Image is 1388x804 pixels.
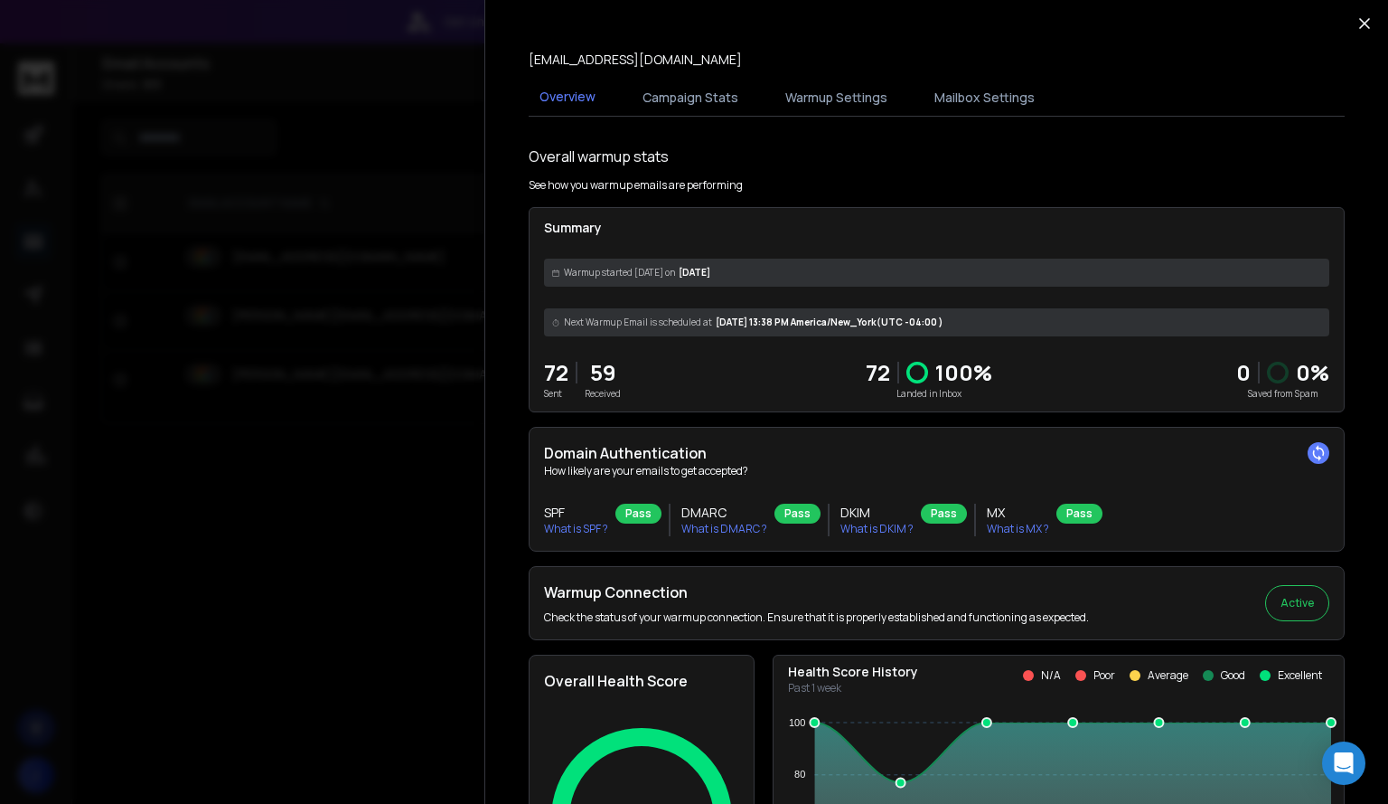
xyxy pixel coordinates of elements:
div: Open Intercom Messenger [1322,742,1365,785]
h3: DMARC [681,504,767,522]
button: Campaign Stats [632,78,749,118]
p: What is MX ? [987,522,1049,536]
h3: DKIM [840,504,914,522]
p: N/A [1041,668,1061,683]
p: 72 [866,358,890,387]
h2: Warmup Connection [544,582,1089,603]
button: Warmup Settings [774,78,898,118]
p: Poor [1093,668,1115,683]
p: Landed in Inbox [866,387,992,401]
p: See how you warmup emails are performing [529,178,743,193]
p: 59 [585,358,621,387]
p: Summary [544,219,1329,237]
tspan: 80 [794,769,805,780]
span: Next Warmup Email is scheduled at [564,316,712,329]
button: Overview [529,77,606,118]
p: Check the status of your warmup connection. Ensure that it is properly established and functionin... [544,610,1089,625]
span: Warmup started [DATE] on [564,266,675,279]
p: What is DKIM ? [840,522,914,536]
div: Pass [774,504,821,524]
p: [EMAIL_ADDRESS][DOMAIN_NAME] [529,51,742,69]
button: Mailbox Settings [924,78,1046,118]
div: [DATE] [544,259,1329,287]
h2: Overall Health Score [544,670,739,692]
h3: SPF [544,504,608,522]
button: Active [1265,585,1329,621]
strong: 0 [1236,357,1251,387]
p: 0 % [1296,358,1329,387]
h2: Domain Authentication [544,442,1329,464]
p: Good [1221,668,1245,683]
p: What is SPF ? [544,522,608,536]
p: 100 % [935,358,992,387]
div: Pass [615,504,661,524]
h1: Overall warmup stats [529,146,669,167]
p: Average [1148,668,1188,683]
p: Sent [544,387,568,401]
p: Past 1 week [788,681,918,695]
tspan: 100 [789,717,805,728]
p: Saved from Spam [1236,387,1329,401]
h3: MX [987,504,1049,522]
p: Excellent [1278,668,1322,683]
div: [DATE] 13:38 PM America/New_York (UTC -04:00 ) [544,308,1329,336]
div: Pass [921,504,967,524]
p: Received [585,387,621,401]
p: What is DMARC ? [681,522,767,536]
div: Pass [1056,504,1102,524]
p: How likely are your emails to get accepted? [544,464,1329,478]
p: Health Score History [788,663,918,681]
p: 72 [544,358,568,387]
